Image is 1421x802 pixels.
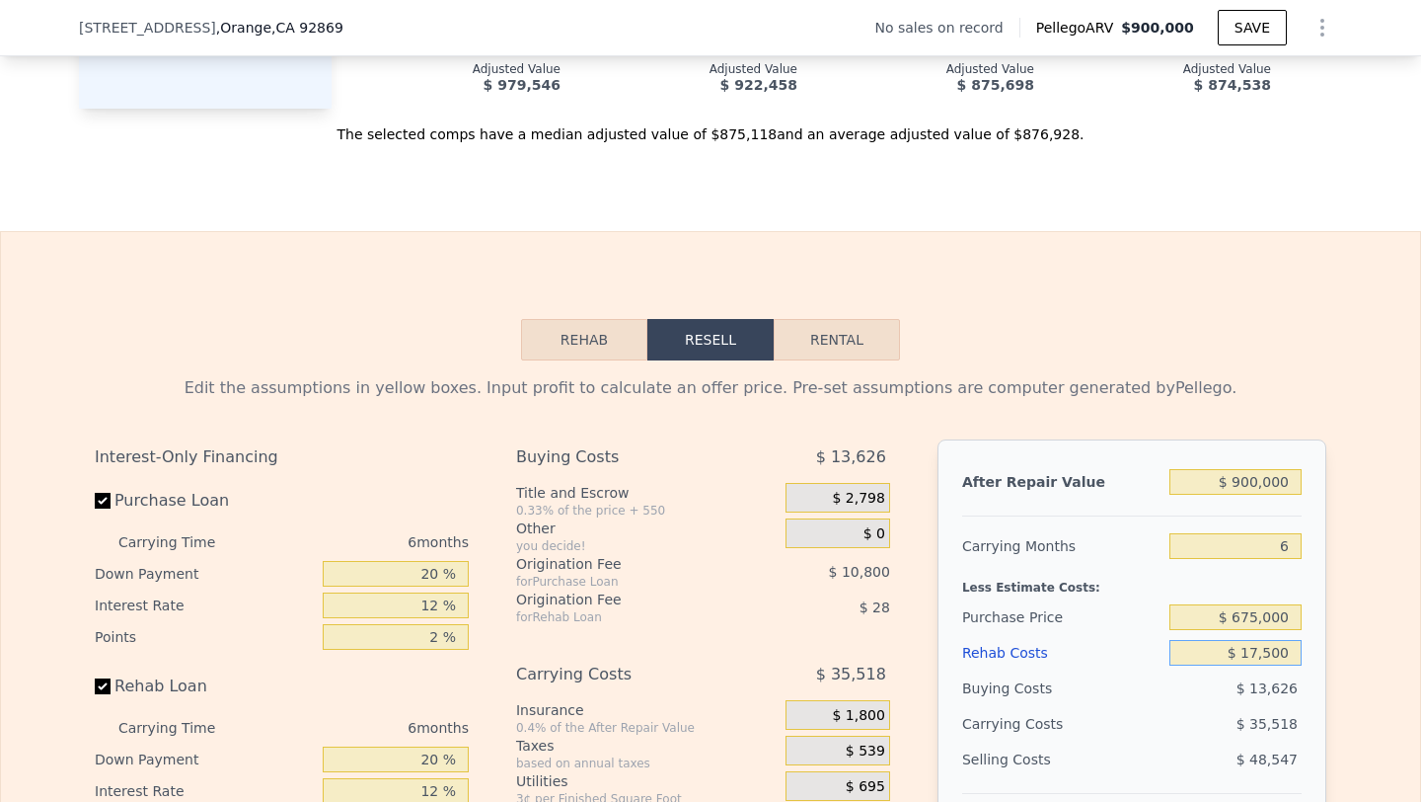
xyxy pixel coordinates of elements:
div: for Rehab Loan [516,609,736,625]
span: $ 539 [846,743,885,761]
span: $ 979,546 [484,77,561,93]
span: , Orange [216,18,343,38]
div: After Repair Value [962,464,1161,500]
div: Carrying Months [962,528,1161,564]
div: 6 months [255,712,469,744]
div: Origination Fee [516,590,736,609]
span: $ 874,538 [1194,77,1271,93]
div: No sales on record [874,18,1018,38]
div: you decide! [516,538,778,554]
div: Selling Costs [962,742,1161,777]
div: Adjusted Value [1066,61,1271,77]
div: Utilities [516,771,778,791]
div: Taxes [516,736,778,756]
input: Purchase Loan [95,493,111,509]
div: The selected comps have a median adjusted value of $875,118 and an average adjusted value of $876... [79,109,1342,144]
div: Edit the assumptions in yellow boxes. Input profit to calculate an offer price. Pre-set assumptio... [95,376,1326,400]
div: Carrying Costs [962,706,1085,742]
div: Adjusted Value [829,61,1034,77]
div: Down Payment [95,558,315,590]
button: Resell [647,319,774,361]
span: , CA 92869 [271,20,343,36]
div: Other [516,519,778,538]
div: Insurance [516,700,778,720]
div: Buying Costs [962,671,1161,706]
div: Points [95,621,315,653]
div: Interest Rate [95,590,315,621]
span: $ 1,800 [832,707,884,725]
div: Adjusted Value [355,61,561,77]
label: Rehab Loan [95,669,315,704]
div: Rehab Costs [962,635,1161,671]
div: for Purchase Loan [516,574,736,590]
div: Carrying Time [118,712,247,744]
span: $ 48,547 [1236,752,1298,767]
span: $ 28 [860,600,890,615]
span: $ 2,798 [832,490,884,508]
button: SAVE [1218,10,1287,45]
div: Carrying Costs [516,657,736,692]
button: Show Options [1303,8,1342,47]
div: 0.4% of the After Repair Value [516,720,778,736]
span: $ 695 [846,778,885,796]
span: $ 0 [863,525,885,543]
div: Adjusted Value [592,61,797,77]
div: 0.33% of the price + 550 [516,503,778,519]
span: $ 922,458 [720,77,797,93]
span: [STREET_ADDRESS] [79,18,216,38]
div: Down Payment [95,744,315,775]
label: Purchase Loan [95,483,315,519]
div: Origination Fee [516,554,736,574]
div: based on annual taxes [516,756,778,771]
button: Rental [774,319,900,361]
span: $900,000 [1121,20,1194,36]
span: $ 10,800 [829,564,890,580]
button: Rehab [521,319,647,361]
div: Interest-Only Financing [95,440,469,475]
div: Purchase Price [962,600,1161,635]
div: Buying Costs [516,440,736,475]
span: $ 875,698 [957,77,1034,93]
div: Carrying Time [118,526,247,558]
div: 6 months [255,526,469,558]
span: $ 35,518 [816,657,886,692]
span: $ 13,626 [1236,681,1298,696]
div: Less Estimate Costs: [962,564,1302,600]
input: Rehab Loan [95,679,111,694]
span: Pellego ARV [1036,18,1122,38]
span: $ 13,626 [816,440,886,475]
span: $ 35,518 [1236,716,1298,732]
div: Title and Escrow [516,483,778,503]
